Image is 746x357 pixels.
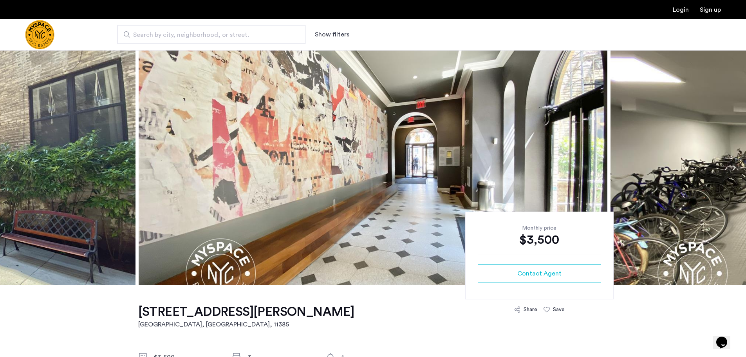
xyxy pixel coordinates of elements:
h2: [GEOGRAPHIC_DATA], [GEOGRAPHIC_DATA] , 11385 [138,320,354,329]
span: Search by city, neighborhood, or street. [133,30,284,40]
button: Show or hide filters [315,30,349,39]
a: Login [673,7,689,13]
span: Contact Agent [517,269,562,278]
a: Cazamio Logo [25,20,54,49]
input: Apartment Search [117,25,305,44]
button: Previous apartment [6,161,19,174]
button: button [478,264,601,283]
img: logo [25,20,54,49]
img: apartment [139,50,607,285]
iframe: chat widget [713,326,738,349]
div: Share [524,306,537,314]
div: Save [553,306,565,314]
a: [STREET_ADDRESS][PERSON_NAME][GEOGRAPHIC_DATA], [GEOGRAPHIC_DATA], 11385 [138,304,354,329]
div: $3,500 [478,232,601,248]
div: Monthly price [478,224,601,232]
h1: [STREET_ADDRESS][PERSON_NAME] [138,304,354,320]
button: Next apartment [727,161,740,174]
a: Registration [700,7,721,13]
